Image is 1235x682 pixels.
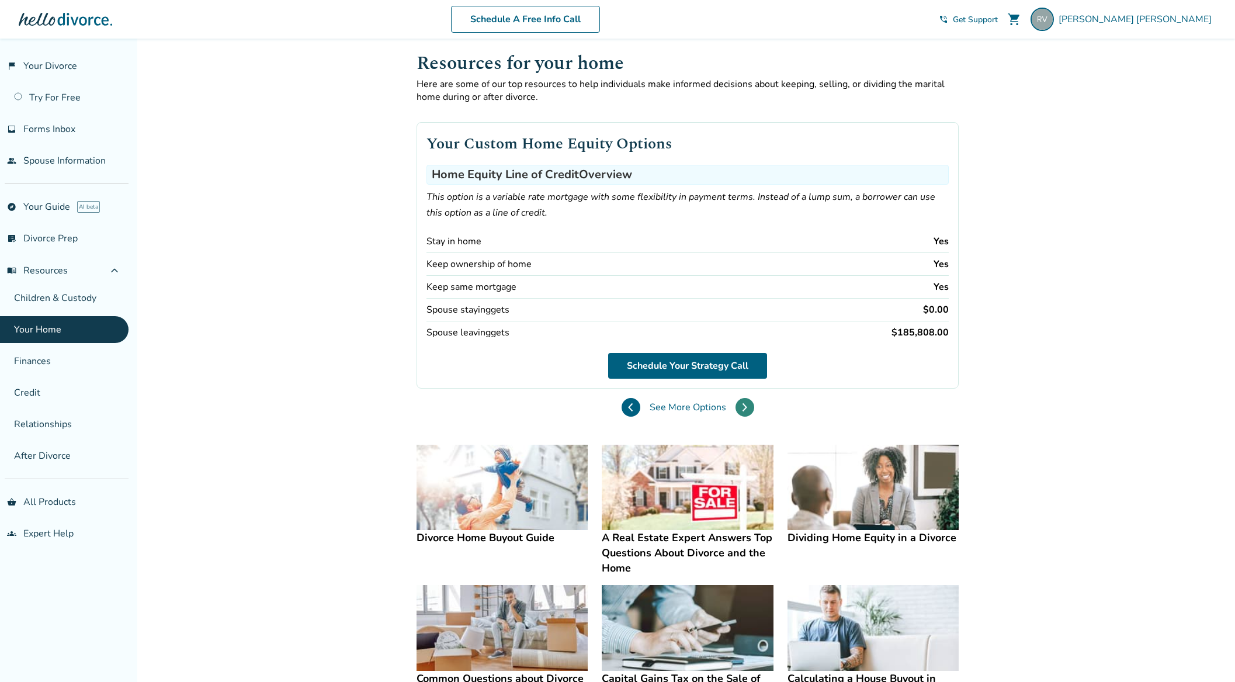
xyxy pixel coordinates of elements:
img: Dividing Home Equity in a Divorce [788,445,959,531]
div: Stay in home [426,235,481,248]
span: inbox [7,124,16,134]
h2: Your Custom Home Equity Options [426,132,949,155]
span: expand_less [107,264,122,278]
a: Divorce Home Buyout GuideDivorce Home Buyout Guide [417,445,588,546]
span: shopping_cart [1007,12,1021,26]
h4: Divorce Home Buyout Guide [417,530,588,545]
img: Capital Gains Tax on the Sale of Your Home after Divorce [602,585,773,671]
a: Dividing Home Equity in a DivorceDividing Home Equity in a Divorce [788,445,959,546]
p: This option is a variable rate mortgage with some flexibility in payment terms. Instead of a lump... [426,189,949,221]
span: [PERSON_NAME] [PERSON_NAME] [1059,13,1216,26]
img: Calculating a House Buyout in Divorce [788,585,959,671]
div: $185,808.00 [891,326,949,339]
div: Keep same mortgage [426,281,516,293]
div: Yes [934,258,949,271]
img: repeat.backing_0c@icloud.com [1031,8,1054,31]
div: $0.00 [923,303,949,316]
span: explore [7,202,16,212]
span: flag_2 [7,61,16,71]
span: See More Options [650,401,726,414]
span: groups [7,529,16,538]
span: phone_in_talk [939,15,948,24]
span: people [7,156,16,165]
img: Divorce Home Buyout Guide [417,445,588,531]
div: Spouse leaving gets [426,326,509,339]
span: AI beta [77,201,100,213]
a: phone_in_talkGet Support [939,14,998,25]
span: shopping_basket [7,497,16,507]
img: A Real Estate Expert Answers Top Questions About Divorce and the Home [602,445,773,531]
div: Spouse staying gets [426,303,509,316]
span: Get Support [953,14,998,25]
div: Keep ownership of home [426,258,532,271]
a: A Real Estate Expert Answers Top Questions About Divorce and the HomeA Real Estate Expert Answers... [602,445,773,576]
h3: Home Equity Line of Credit Overview [426,165,949,185]
div: Yes [934,281,949,293]
span: Resources [7,264,68,277]
div: Yes [934,235,949,248]
iframe: Chat Widget [1177,626,1235,682]
span: menu_book [7,266,16,275]
h4: A Real Estate Expert Answers Top Questions About Divorce and the Home [602,530,773,576]
h4: Dividing Home Equity in a Divorce [788,530,959,545]
img: Common Questions about Divorce and the Marital Home [417,585,588,671]
a: Schedule A Free Info Call [451,6,600,33]
p: Here are some of our top resources to help individuals make informed decisions about keeping, sel... [417,78,959,103]
span: list_alt_check [7,234,16,243]
a: Schedule Your Strategy Call [608,353,767,379]
h1: Resources for your home [417,49,959,78]
span: Forms Inbox [23,123,75,136]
